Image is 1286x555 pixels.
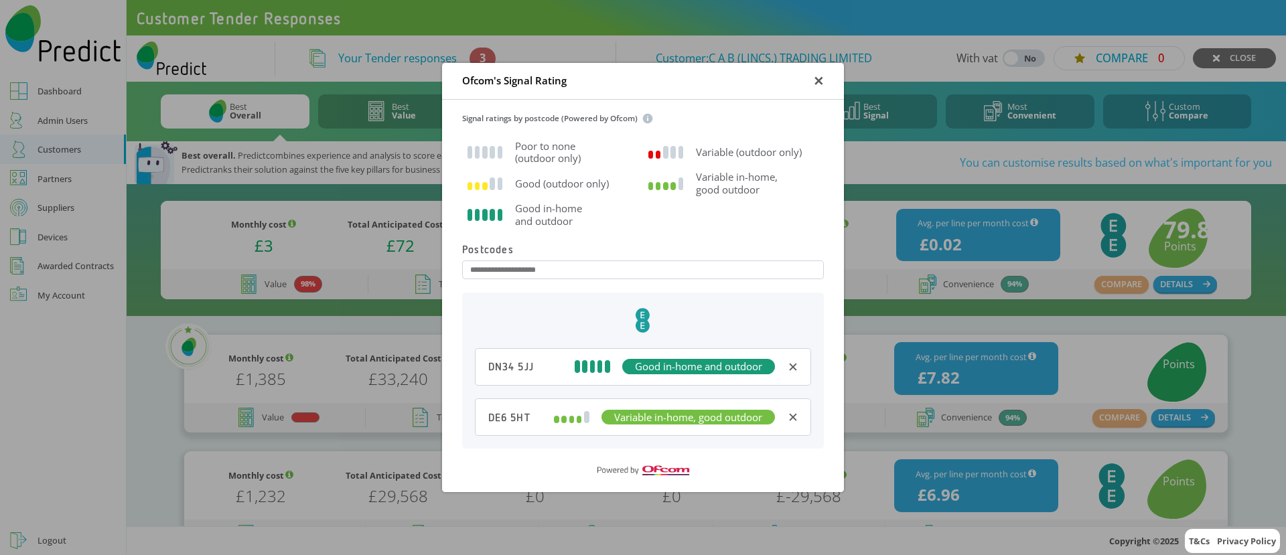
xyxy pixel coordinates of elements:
[622,359,775,374] div: Good in-home and outdoor
[488,411,530,424] div: DE6 5HT
[1217,535,1276,547] a: Privacy Policy
[462,243,824,256] div: Postcodes
[468,177,638,190] div: Good (outdoor only)
[462,112,824,125] div: Signal ratings by postcode (Powered by Ofcom)
[648,146,819,159] div: Variable (outdoor only)
[788,359,798,375] div: ✕
[462,74,567,88] div: Ofcom's Signal Rating
[1189,535,1210,547] a: T&Cs
[468,202,638,228] div: Good in-home and outdoor
[648,171,819,196] div: Variable in-home, good outdoor
[788,409,798,425] div: ✕
[488,360,534,373] div: DN34 5JJ
[468,140,638,165] div: Poor to none (outdoor only)
[593,461,693,480] img: Ofcom
[813,73,824,89] div: ✕
[601,410,775,425] div: Variable in-home, good outdoor
[642,113,653,124] img: Information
